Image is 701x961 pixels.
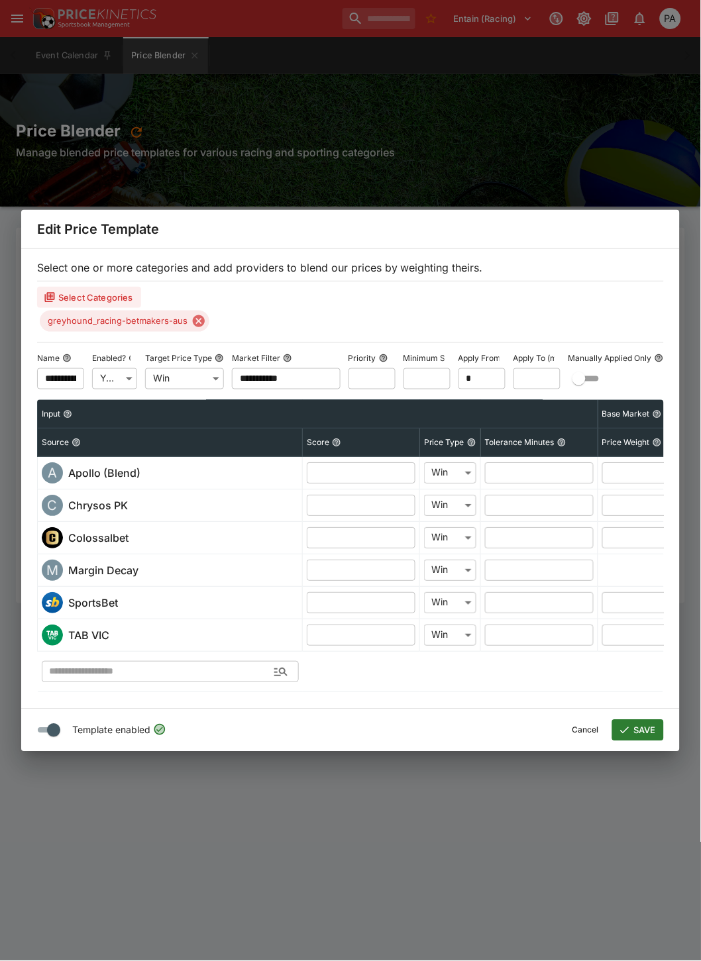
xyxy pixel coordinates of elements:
[283,354,292,363] button: Market Filter
[557,438,566,448] button: Tolerance Minutes
[612,720,664,741] button: SAVE
[42,409,60,420] p: Input
[42,495,63,517] div: chrysos_pk
[37,352,60,364] p: Name
[42,560,63,582] div: margin_decay
[513,352,571,364] p: Apply To (mins)
[68,628,109,644] h6: TAB VIC
[269,660,293,684] button: Open
[40,311,209,332] div: greyhound_racing-betmakers-aus
[92,352,126,364] p: Enabled?
[72,723,150,738] span: Template enabled
[379,354,388,363] button: Priority
[424,495,476,516] div: Win
[349,352,376,364] p: Priority
[568,352,652,364] p: Manually Applied Only
[458,352,527,364] p: Apply From (mins)
[424,462,476,483] div: Win
[68,498,128,514] h6: Chrysos PK
[232,352,280,364] p: Market Filter
[485,437,555,448] p: Tolerance Minutes
[404,352,463,364] p: Minimum Score
[653,410,662,419] button: Base Market
[72,438,81,448] button: Source
[42,463,63,484] div: apollo_new
[424,625,476,646] div: Win
[145,352,212,364] p: Target Price Type
[602,409,650,420] p: Base Market
[424,560,476,581] div: Win
[68,595,118,611] h6: SportsBet
[145,368,224,389] div: Win
[21,210,680,248] div: Edit Price Template
[424,437,464,448] p: Price Type
[655,354,664,363] button: Manually Applied Only
[42,625,63,646] img: victab.png
[424,527,476,548] div: Win
[424,592,476,613] div: Win
[68,466,140,481] h6: Apollo (Blend)
[564,720,607,741] button: Cancel
[63,410,72,419] button: Input
[602,437,650,448] p: Price Weight
[62,354,72,363] button: Name
[215,354,224,363] button: Target Price Type
[68,531,129,546] h6: Colossalbet
[42,593,63,614] div: sportsbet
[40,315,195,328] span: greyhound_racing-betmakers-aus
[332,438,341,448] button: Score
[42,528,63,549] div: colossalbet
[653,438,662,448] button: Price Weight
[42,625,63,646] div: tab_vic_fixed
[467,438,476,448] button: Price Type
[129,354,138,363] button: Enabled?
[37,287,141,308] button: Select Categories
[37,261,483,274] span: Select one or more categories and add providers to blend our prices by weighting theirs.
[42,437,69,448] p: Source
[307,437,329,448] p: Score
[68,563,138,579] h6: Margin Decay
[42,528,63,549] img: colossalbet.png
[42,593,63,614] img: sportsbet.png
[92,368,137,389] div: Yes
